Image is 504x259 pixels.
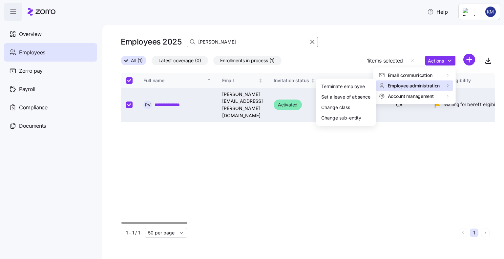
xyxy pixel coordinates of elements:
[321,114,361,121] div: Change sub-entity
[321,93,370,101] div: Set a leave of absence
[321,83,365,90] div: Terminate employee
[321,104,350,111] div: Change class
[145,103,151,107] span: P V
[388,93,434,99] span: Account management
[388,72,432,78] span: Email communication
[388,82,440,89] span: Employee administration
[278,101,298,109] span: Activated
[391,88,428,122] td: CA
[126,102,133,108] input: Select record 1
[217,88,268,122] td: [PERSON_NAME][EMAIL_ADDRESS][PERSON_NAME][DOMAIN_NAME]
[444,101,501,108] span: Waiting for benefit eligibility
